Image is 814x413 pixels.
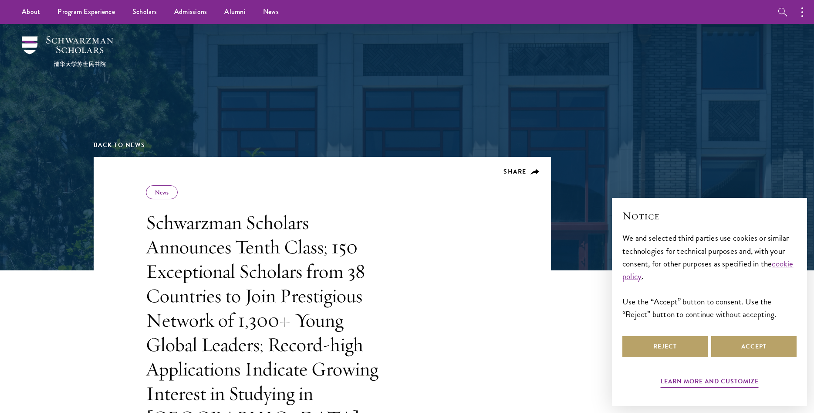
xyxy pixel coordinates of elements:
a: News [155,188,169,197]
button: Accept [711,336,797,357]
h2: Notice [622,208,797,223]
button: Learn more and customize [661,376,759,389]
button: Reject [622,336,708,357]
a: cookie policy [622,257,794,283]
button: Share [503,168,540,176]
span: Share [503,167,527,176]
a: Back to News [94,140,145,150]
div: We and selected third parties use cookies or similar technologies for technical purposes and, wit... [622,232,797,320]
img: Schwarzman Scholars [22,36,113,67]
